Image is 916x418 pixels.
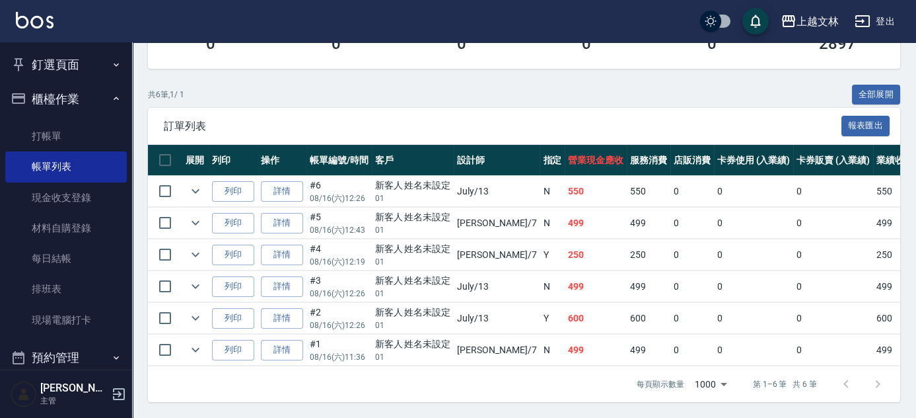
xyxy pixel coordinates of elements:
[186,276,205,296] button: expand row
[5,213,127,243] a: 材料自購登錄
[793,208,873,239] td: 0
[627,145,670,176] th: 服務消費
[5,151,127,182] a: 帳單列表
[40,382,108,395] h5: [PERSON_NAME]
[11,381,37,407] img: Person
[306,271,372,302] td: #3
[714,271,794,302] td: 0
[375,210,451,224] div: 新客人 姓名未設定
[796,13,839,30] div: 上越文林
[5,183,127,213] a: 現金收支登錄
[5,121,127,151] a: 打帳單
[819,34,856,53] h3: 2897
[40,395,108,407] p: 主管
[852,85,901,105] button: 全部展開
[306,208,372,239] td: #5
[375,319,451,331] p: 01
[5,48,127,82] button: 釘選頁面
[793,176,873,207] td: 0
[375,224,451,236] p: 01
[310,319,369,331] p: 08/16 (六) 12:26
[375,306,451,319] div: 新客人 姓名未設定
[212,340,254,360] button: 列印
[714,145,794,176] th: 卡券使用 (入業績)
[310,288,369,300] p: 08/16 (六) 12:26
[670,335,714,366] td: 0
[261,245,303,265] a: 詳情
[457,34,466,53] h3: 0
[306,335,372,366] td: #1
[565,271,627,302] td: 499
[670,145,714,176] th: 店販消費
[16,12,53,28] img: Logo
[258,145,306,176] th: 操作
[775,8,844,35] button: 上越文林
[793,271,873,302] td: 0
[540,176,565,207] td: N
[793,335,873,366] td: 0
[670,271,714,302] td: 0
[375,288,451,300] p: 01
[714,176,794,207] td: 0
[670,176,714,207] td: 0
[689,366,732,402] div: 1000
[454,208,540,239] td: [PERSON_NAME] /7
[540,145,565,176] th: 指定
[841,116,890,136] button: 報表匯出
[565,208,627,239] td: 499
[714,335,794,366] td: 0
[375,337,451,351] div: 新客人 姓名未設定
[714,208,794,239] td: 0
[186,308,205,328] button: expand row
[670,239,714,271] td: 0
[212,245,254,265] button: 列印
[454,145,540,176] th: 設計師
[5,243,127,274] a: 每日結帳
[186,181,205,201] button: expand row
[186,245,205,265] button: expand row
[375,256,451,268] p: 01
[5,341,127,375] button: 預約管理
[261,181,303,202] a: 詳情
[182,145,209,176] th: 展開
[5,274,127,304] a: 排班表
[565,176,627,207] td: 550
[454,271,540,302] td: July /13
[540,239,565,271] td: Y
[306,239,372,271] td: #4
[742,8,769,34] button: save
[637,378,684,390] p: 每頁顯示數量
[540,303,565,334] td: Y
[306,145,372,176] th: 帳單編號/時間
[565,303,627,334] td: 600
[627,208,670,239] td: 499
[332,34,341,53] h3: 0
[261,213,303,233] a: 詳情
[310,192,369,204] p: 08/16 (六) 12:26
[540,208,565,239] td: N
[310,351,369,363] p: 08/16 (六) 11:36
[310,224,369,236] p: 08/16 (六) 12:43
[714,239,794,271] td: 0
[261,276,303,297] a: 詳情
[306,303,372,334] td: #2
[454,176,540,207] td: July /13
[793,145,873,176] th: 卡券販賣 (入業績)
[841,119,890,132] a: 報表匯出
[375,179,451,192] div: 新客人 姓名未設定
[627,176,670,207] td: 550
[212,276,254,297] button: 列印
[454,303,540,334] td: July /13
[565,335,627,366] td: 499
[540,335,565,366] td: N
[212,181,254,202] button: 列印
[627,271,670,302] td: 499
[261,340,303,360] a: 詳情
[375,242,451,256] div: 新客人 姓名未設定
[753,378,817,390] p: 第 1–6 筆 共 6 筆
[627,239,670,271] td: 250
[206,34,215,53] h3: 0
[209,145,258,176] th: 列印
[793,303,873,334] td: 0
[186,213,205,233] button: expand row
